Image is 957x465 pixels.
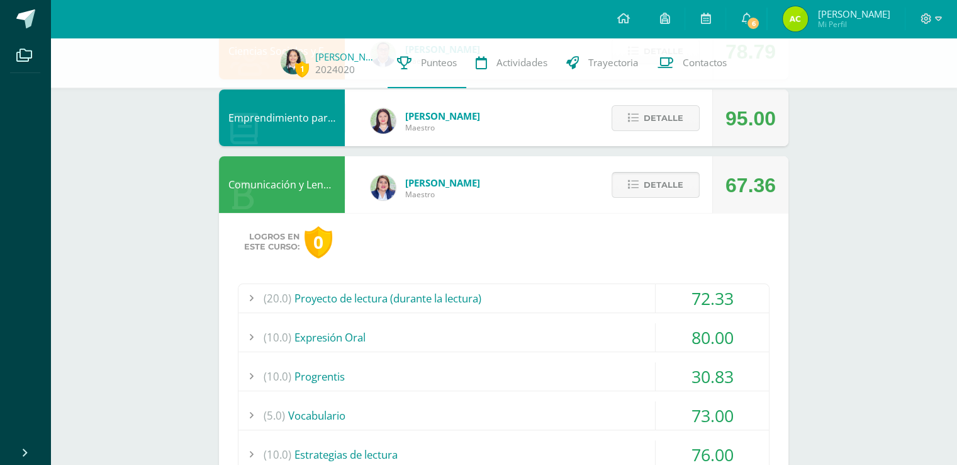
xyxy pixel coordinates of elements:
span: Actividades [496,56,547,69]
span: (10.0) [264,323,291,352]
img: a452c7054714546f759a1a740f2e8572.png [371,108,396,134]
span: Maestro [405,122,480,133]
span: Detalle [644,173,683,197]
a: Punteos [388,38,466,88]
div: 73.00 [656,401,769,430]
div: 80.00 [656,323,769,352]
span: Maestro [405,189,480,200]
span: Contactos [683,56,727,69]
div: Comunicación y Lenguaje, Idioma Español [219,156,345,213]
a: [PERSON_NAME] [315,50,378,63]
a: Trayectoria [557,38,648,88]
button: Detalle [612,105,700,131]
div: 95.00 [725,90,776,147]
span: (5.0) [264,401,285,430]
div: 30.83 [656,362,769,391]
span: 1 [295,61,309,77]
img: a2981e156c5488ab61ea97d2bec4a841.png [783,6,808,32]
span: Detalle [644,106,683,130]
span: [PERSON_NAME] [405,110,480,122]
div: Progrentis [238,362,769,391]
a: Contactos [648,38,736,88]
span: [PERSON_NAME] [817,8,890,20]
img: 7533830a65007a9ba9768a73d7963f82.png [281,49,306,74]
a: 2024020 [315,63,355,76]
span: Punteos [421,56,457,69]
div: Vocabulario [238,401,769,430]
div: 67.36 [725,157,776,214]
div: Proyecto de lectura (durante la lectura) [238,284,769,313]
div: Emprendimiento para la Productividad [219,89,345,146]
span: (20.0) [264,284,291,313]
div: 72.33 [656,284,769,313]
span: Logros en este curso: [244,232,299,252]
div: Expresión Oral [238,323,769,352]
div: 0 [305,226,332,258]
span: [PERSON_NAME] [405,176,480,189]
span: Trayectoria [588,56,639,69]
a: Actividades [466,38,557,88]
button: Detalle [612,172,700,198]
span: 6 [746,16,760,30]
img: 97caf0f34450839a27c93473503a1ec1.png [371,175,396,200]
span: (10.0) [264,362,291,391]
span: Mi Perfil [817,19,890,30]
